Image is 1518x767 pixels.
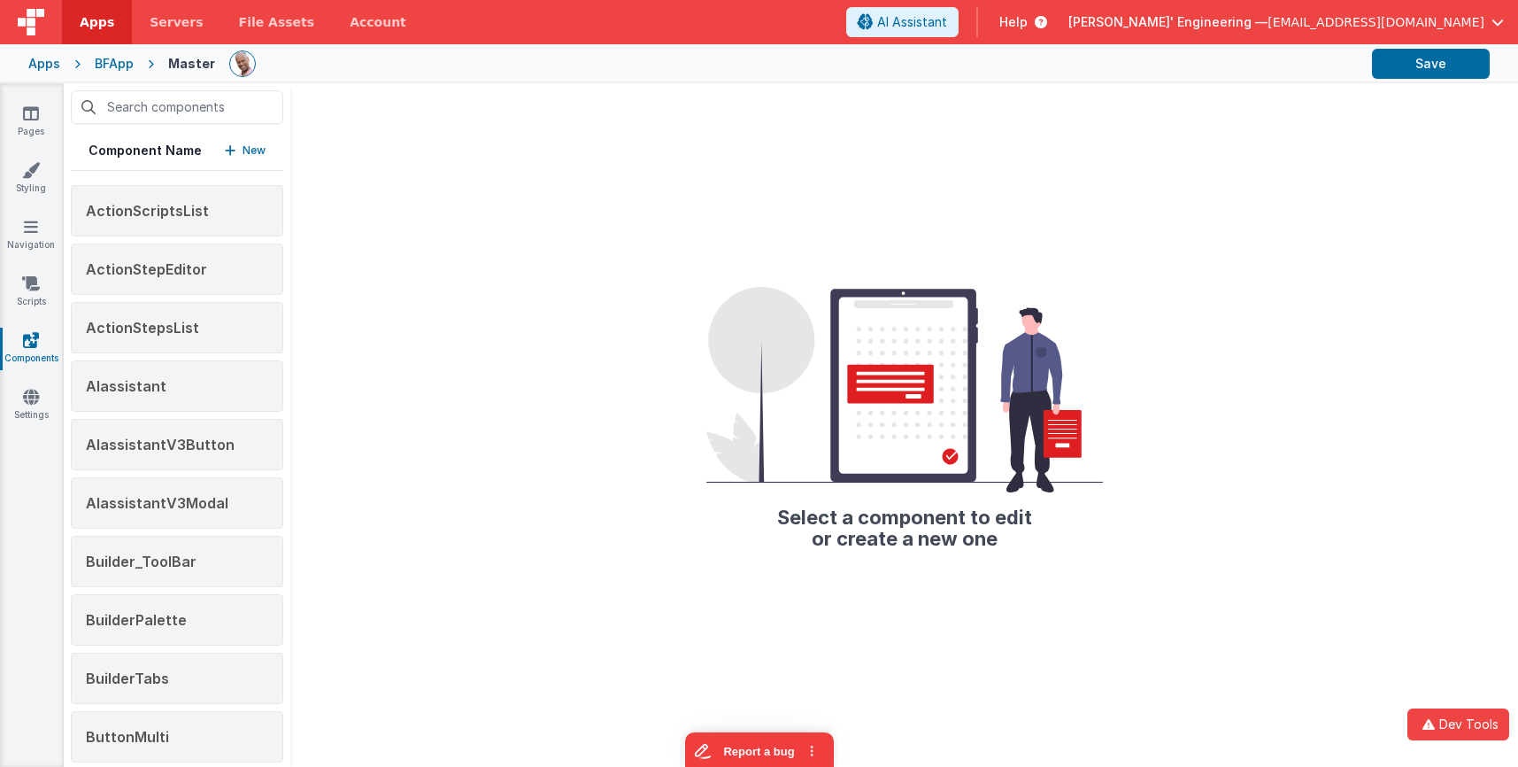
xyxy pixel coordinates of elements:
span: AIassistantV3Modal [86,494,228,512]
span: AI Assistant [877,13,947,31]
span: BuilderTabs [86,670,169,687]
button: Dev Tools [1407,709,1509,740]
span: Builder_ToolBar [86,553,196,570]
span: BuilderPalette [86,611,187,629]
p: New [243,142,266,159]
span: ActionStepEditor [86,260,207,278]
button: Save [1372,49,1490,79]
span: [PERSON_NAME]' Engineering — [1068,13,1268,31]
span: ActionScriptsList [86,202,209,220]
span: AIassistantV3Button [86,436,235,453]
img: 11ac31fe5dc3d0eff3fbbbf7b26fa6e1 [230,51,255,76]
h5: Component Name [89,142,202,159]
div: Apps [28,55,60,73]
span: ButtonMulti [86,728,169,746]
span: File Assets [239,13,315,31]
span: Apps [80,13,114,31]
div: Master [168,55,215,73]
span: [EMAIL_ADDRESS][DOMAIN_NAME] [1268,13,1484,31]
input: Search components [71,90,283,124]
span: Servers [150,13,203,31]
button: [PERSON_NAME]' Engineering — [EMAIL_ADDRESS][DOMAIN_NAME] [1068,13,1504,31]
span: AIassistant [86,377,166,395]
button: New [225,142,266,159]
button: AI Assistant [846,7,959,37]
span: ActionStepsList [86,319,199,337]
span: Help [999,13,1028,31]
div: BFApp [95,55,134,73]
h2: Select a component to edit or create a new one [706,492,1103,549]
